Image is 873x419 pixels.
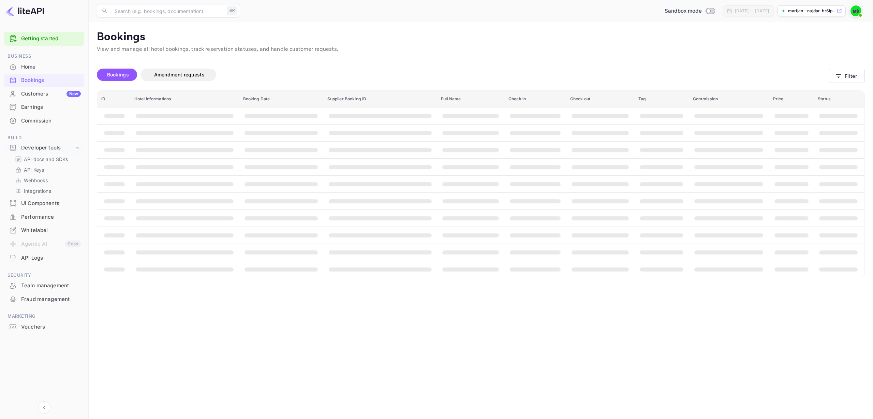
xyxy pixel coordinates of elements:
span: Build [4,134,84,142]
a: Getting started [21,35,81,43]
div: Vouchers [21,323,81,331]
div: Commission [21,117,81,125]
th: Price [769,91,814,107]
div: Home [21,63,81,71]
div: Home [4,60,84,74]
th: Check out [566,91,634,107]
div: Vouchers [4,320,84,334]
div: Commission [4,114,84,128]
div: Getting started [4,32,84,46]
p: API docs and SDKs [24,156,68,163]
div: Whitelabel [4,224,84,237]
div: [DATE] — [DATE] [735,8,769,14]
p: Integrations [24,187,51,194]
div: Integrations [12,186,82,196]
div: API Logs [4,251,84,265]
img: LiteAPI logo [5,5,44,16]
th: Booking Date [239,91,323,107]
a: API Keys [15,166,79,173]
th: ID [97,91,130,107]
th: Tag [634,91,689,107]
table: booking table [97,91,864,278]
th: Full Name [437,91,504,107]
button: Filter [829,69,865,83]
a: API Logs [4,251,84,264]
a: API docs and SDKs [15,156,79,163]
span: Business [4,53,84,60]
div: Earnings [21,103,81,111]
span: Amendment requests [154,72,205,77]
a: Commission [4,114,84,127]
a: CustomersNew [4,87,84,100]
div: Whitelabel [21,227,81,234]
div: API Logs [21,254,81,262]
div: Team management [21,282,81,290]
div: API Keys [12,165,82,175]
a: Bookings [4,74,84,86]
a: Vouchers [4,320,84,333]
div: Switch to Production mode [662,7,717,15]
p: Webhooks [24,177,48,184]
div: Developer tools [21,144,74,152]
div: UI Components [21,200,81,207]
p: Bookings [97,30,865,44]
input: Search (e.g. bookings, documentation) [110,4,224,18]
a: Whitelabel [4,224,84,236]
a: UI Components [4,197,84,209]
p: View and manage all hotel bookings, track reservation statuses, and handle customer requests. [97,45,865,54]
a: Fraud management [4,293,84,305]
a: Home [4,60,84,73]
div: Fraud management [4,293,84,306]
th: Commission [689,91,769,107]
div: New [66,91,81,97]
div: Performance [21,213,81,221]
div: API docs and SDKs [12,154,82,164]
div: CustomersNew [4,87,84,101]
div: Fraud management [21,295,81,303]
div: UI Components [4,197,84,210]
div: Performance [4,211,84,224]
div: Customers [21,90,81,98]
div: Developer tools [4,142,84,154]
span: Bookings [107,72,129,77]
th: Hotel informations [130,91,239,107]
a: Webhooks [15,177,79,184]
th: Status [814,91,864,107]
div: account-settings tabs [97,69,829,81]
span: Security [4,272,84,279]
div: ⌘K [227,6,237,15]
th: Supplier Booking ID [323,91,437,107]
button: Collapse navigation [38,401,50,414]
p: marijan--najdar-br6lp.... [788,8,835,14]
div: Bookings [21,76,81,84]
div: Earnings [4,101,84,114]
span: Sandbox mode [665,7,702,15]
img: Marijan Šnajdar [850,5,861,16]
th: Check in [504,91,566,107]
a: Team management [4,279,84,292]
div: Bookings [4,74,84,87]
p: API Keys [24,166,44,173]
div: Webhooks [12,175,82,185]
a: Integrations [15,187,79,194]
a: Performance [4,211,84,223]
span: Marketing [4,313,84,320]
a: Earnings [4,101,84,113]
